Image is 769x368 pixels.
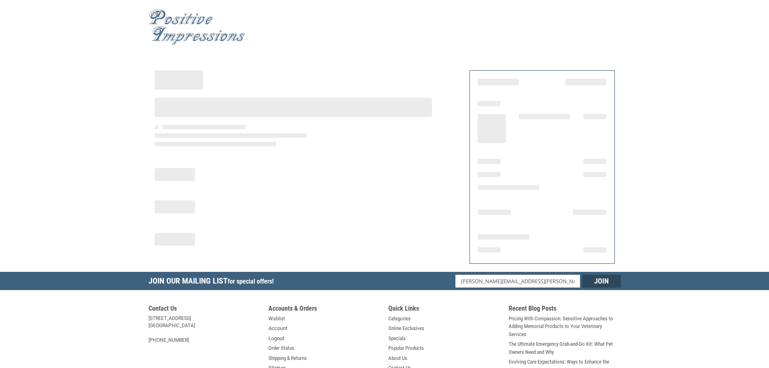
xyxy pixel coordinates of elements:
[149,305,261,315] h5: Contact Us
[509,305,621,315] h5: Recent Blog Posts
[388,305,501,315] h5: Quick Links
[149,272,278,292] h5: Join Our Mailing List
[268,305,381,315] h5: Accounts & Orders
[149,9,245,45] img: Positive Impressions
[455,275,580,288] input: Email
[388,315,411,323] a: Categories
[582,275,621,288] input: Join
[268,324,287,332] a: Account
[388,354,407,362] a: About Us
[268,334,284,343] a: Logout
[228,278,274,285] span: for special offers!
[509,315,621,339] a: Pricing With Compassion: Sensitive Approaches to Adding Memorial Products to Your Veterinary Serv...
[509,340,621,356] a: The Ultimate Emergency Grab-and-Go Kit: What Pet Owners Need and Why
[388,334,406,343] a: Specials
[268,354,307,362] a: Shipping & Returns
[268,315,285,323] a: Wishlist
[149,315,261,344] address: [STREET_ADDRESS] [GEOGRAPHIC_DATA] [PHONE_NUMBER]
[388,324,424,332] a: Online Exclusives
[388,344,424,352] a: Popular Products
[268,344,294,352] a: Order Status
